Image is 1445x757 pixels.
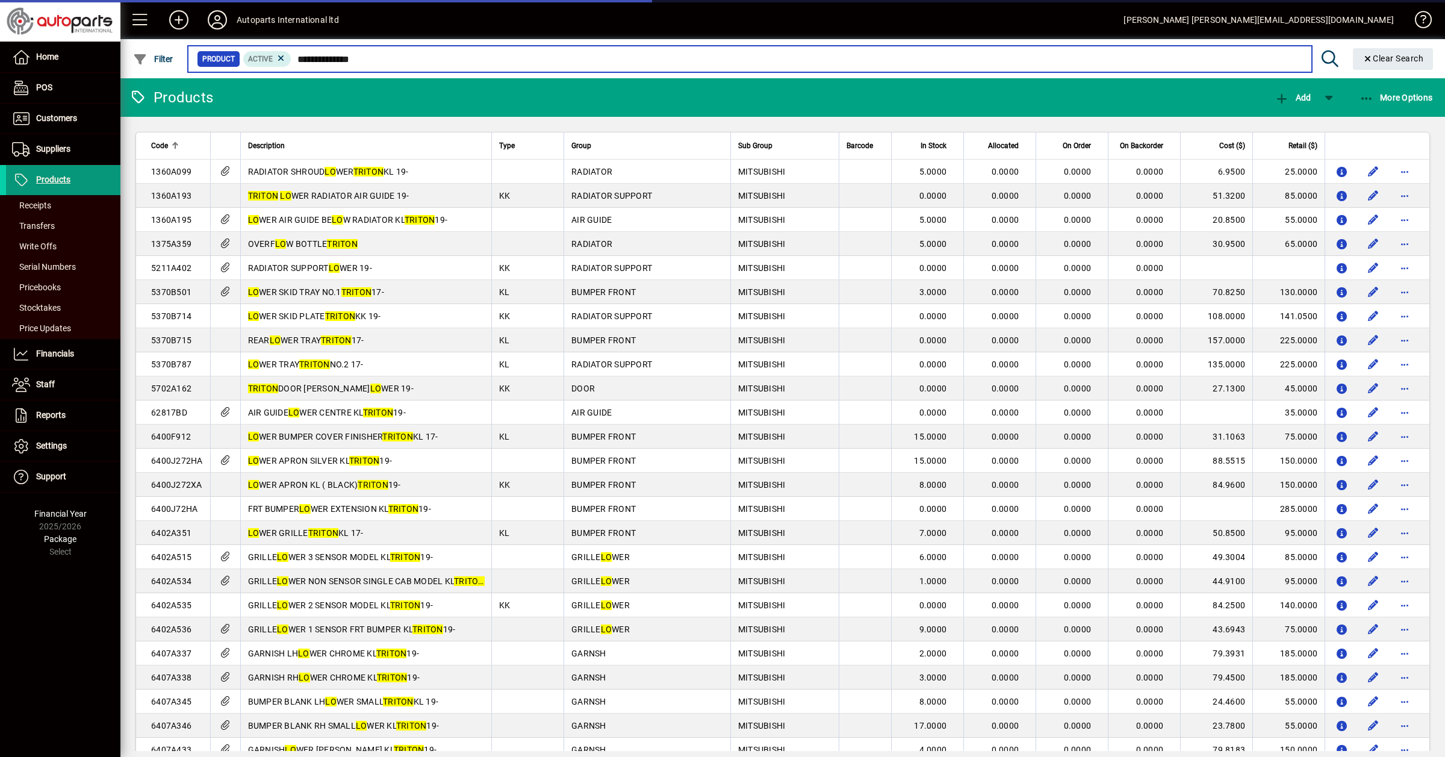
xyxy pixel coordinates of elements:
[992,215,1019,225] span: 0.0000
[12,241,57,251] span: Write Offs
[571,432,636,441] span: BUMPER FRONT
[382,432,413,441] em: TRITON
[921,139,946,152] span: In Stock
[847,139,873,152] span: Barcode
[499,139,556,152] div: Type
[971,139,1030,152] div: Allocated
[1136,456,1164,466] span: 0.0000
[288,408,300,417] em: LO
[1275,93,1311,102] span: Add
[202,53,235,65] span: Product
[151,239,191,249] span: 1375A359
[1364,451,1383,470] button: Edit
[571,360,652,369] span: RADIATOR SUPPORT
[1364,475,1383,494] button: Edit
[1395,282,1414,302] button: More options
[36,144,70,154] span: Suppliers
[1364,427,1383,446] button: Edit
[992,287,1019,297] span: 0.0000
[198,9,237,31] button: Profile
[1064,287,1092,297] span: 0.0000
[571,384,595,393] span: DOOR
[6,298,120,318] a: Stocktakes
[1395,547,1414,567] button: More options
[1064,239,1092,249] span: 0.0000
[1272,87,1314,108] button: Add
[1063,139,1091,152] span: On Order
[919,311,947,321] span: 0.0000
[248,167,409,176] span: RADIATOR SHROUD WER KL 19-
[6,318,120,338] a: Price Updates
[1356,87,1436,108] button: More Options
[1043,139,1102,152] div: On Order
[1364,379,1383,398] button: Edit
[248,311,259,321] em: LO
[237,10,339,30] div: Autoparts International ltd
[6,104,120,134] a: Customers
[738,384,786,393] span: MITSUBISHI
[1136,384,1164,393] span: 0.0000
[151,456,203,466] span: 6400J272HA
[1180,280,1252,304] td: 70.8250
[1136,167,1164,176] span: 0.0000
[571,215,612,225] span: AIR GUIDE
[1364,162,1383,181] button: Edit
[919,215,947,225] span: 5.0000
[1136,408,1164,417] span: 0.0000
[248,287,259,297] em: LO
[12,282,61,292] span: Pricebooks
[1180,304,1252,328] td: 108.0000
[738,456,786,466] span: MITSUBISHI
[36,441,67,450] span: Settings
[1252,232,1325,256] td: 65.0000
[919,239,947,249] span: 5.0000
[571,335,636,345] span: BUMPER FRONT
[571,167,612,176] span: RADIATOR
[1252,280,1325,304] td: 130.0000
[151,432,191,441] span: 6400F912
[571,408,612,417] span: AIR GUIDE
[1395,499,1414,519] button: More options
[248,335,364,345] span: REAR WER TRAY 17-
[1136,215,1164,225] span: 0.0000
[571,139,591,152] span: Group
[36,472,66,481] span: Support
[919,384,947,393] span: 0.0000
[1219,139,1245,152] span: Cost ($)
[1064,480,1092,490] span: 0.0000
[992,311,1019,321] span: 0.0000
[1364,716,1383,735] button: Edit
[738,432,786,441] span: MITSUBISHI
[248,215,448,225] span: WER AIR GUIDE BE W RADIATOR KL 19-
[1364,186,1383,205] button: Edit
[1136,287,1164,297] span: 0.0000
[571,263,652,273] span: RADIATOR SUPPORT
[1064,311,1092,321] span: 0.0000
[571,191,652,201] span: RADIATOR SUPPORT
[248,239,358,249] span: OVERF W BOTTLE
[1364,331,1383,350] button: Edit
[1395,620,1414,639] button: More options
[248,139,485,152] div: Description
[6,339,120,369] a: Financials
[738,408,786,417] span: MITSUBISHI
[1395,307,1414,326] button: More options
[248,456,393,466] span: WER APRON SILVER KL 19-
[919,335,947,345] span: 0.0000
[1136,432,1164,441] span: 0.0000
[248,432,259,441] em: LO
[280,191,291,201] em: LO
[1395,427,1414,446] button: More options
[1180,449,1252,473] td: 88.5515
[1064,432,1092,441] span: 0.0000
[248,432,438,441] span: WER BUMPER COVER FINISHER KL 17-
[151,360,191,369] span: 5370B787
[1252,304,1325,328] td: 141.0500
[151,480,202,490] span: 6400J272XA
[1180,376,1252,400] td: 27.1300
[1136,191,1164,201] span: 0.0000
[1180,208,1252,232] td: 20.8500
[1395,210,1414,229] button: More options
[151,408,187,417] span: 62817BD
[1180,232,1252,256] td: 30.9500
